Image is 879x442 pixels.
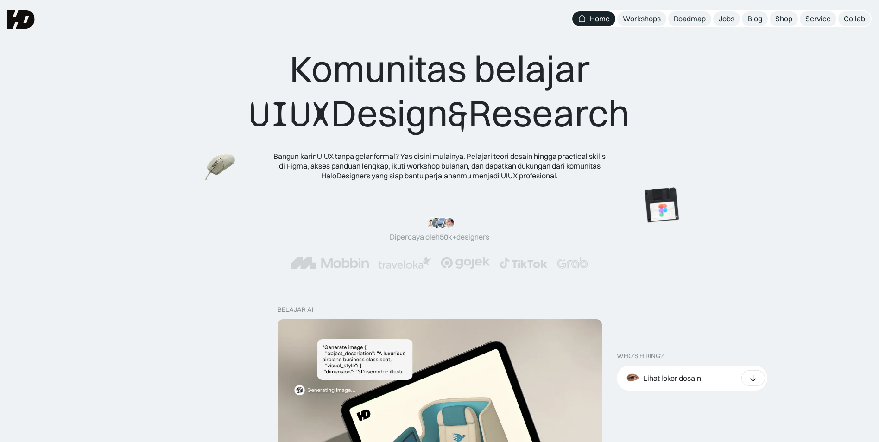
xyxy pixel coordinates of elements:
[249,92,331,137] span: UIUX
[273,152,607,180] div: Bangun karir UIUX tanpa gelar formal? Yas disini mulainya. Pelajari teori desain hingga practical...
[747,14,762,24] div: Blog
[643,373,701,383] div: Lihat loker desain
[770,11,798,26] a: Shop
[448,92,468,137] span: &
[390,232,489,242] div: Dipercaya oleh designers
[249,46,630,137] div: Komunitas belajar Design Research
[278,306,313,314] div: belajar ai
[668,11,711,26] a: Roadmap
[440,232,456,241] span: 50k+
[719,14,734,24] div: Jobs
[713,11,740,26] a: Jobs
[590,14,610,24] div: Home
[838,11,871,26] a: Collab
[617,352,664,360] div: WHO’S HIRING?
[674,14,706,24] div: Roadmap
[617,11,666,26] a: Workshops
[623,14,661,24] div: Workshops
[572,11,615,26] a: Home
[844,14,865,24] div: Collab
[800,11,836,26] a: Service
[805,14,831,24] div: Service
[742,11,768,26] a: Blog
[775,14,792,24] div: Shop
